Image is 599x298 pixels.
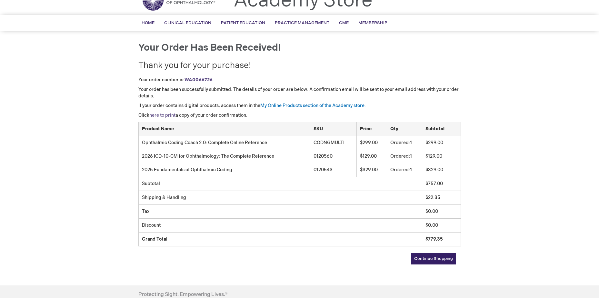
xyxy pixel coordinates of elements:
[185,77,213,83] a: WA0066726
[138,103,461,109] p: If your order contains digital products, access them in the
[422,177,461,191] td: $757.00
[164,20,211,25] span: Clinical Education
[422,219,461,233] td: $0.00
[390,140,410,145] span: Ordered:
[149,113,175,118] a: here to print
[142,20,155,25] span: Home
[310,122,356,136] th: SKU
[138,177,422,191] td: Subtotal
[138,292,227,298] h4: Protecting Sight. Empowering Lives.®
[138,61,461,71] h2: Thank you for your purchase!
[387,150,422,163] td: 1
[357,163,387,177] td: $329.00
[357,136,387,150] td: $299.00
[390,167,410,173] span: Ordered:
[138,219,422,233] td: Discount
[138,112,461,119] p: Click a copy of your order confirmation.
[357,150,387,163] td: $129.00
[138,136,310,150] td: Ophthalmic Coding Coach 2.0: Complete Online Reference
[310,163,356,177] td: 0120543
[339,20,349,25] span: CME
[422,136,461,150] td: $299.00
[138,163,310,177] td: 2025 Fundamentals of Ophthalmic Coding
[390,154,410,159] span: Ordered:
[422,205,461,219] td: $0.00
[357,122,387,136] th: Price
[138,86,461,99] p: Your order has been successfully submitted. The details of your order are below. A confirmation e...
[422,191,461,205] td: $22.35
[387,163,422,177] td: 1
[138,191,422,205] td: Shipping & Handling
[138,205,422,219] td: Tax
[422,163,461,177] td: $329.00
[260,103,366,108] a: My Online Products section of the Academy store.
[422,122,461,136] th: Subtotal
[422,150,461,163] td: $129.00
[422,233,461,246] td: $779.35
[411,253,456,264] a: Continue Shopping
[310,150,356,163] td: 0120560
[138,233,422,246] td: Grand Total
[221,20,265,25] span: Patient Education
[310,136,356,150] td: CODNGMULTI
[387,136,422,150] td: 1
[387,122,422,136] th: Qty
[138,122,310,136] th: Product Name
[275,20,329,25] span: Practice Management
[138,150,310,163] td: 2026 ICD-10-CM for Ophthalmology: The Complete Reference
[414,256,453,261] span: Continue Shopping
[138,77,461,83] p: Your order number is: .
[358,20,387,25] span: Membership
[138,42,281,54] span: Your order has been received!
